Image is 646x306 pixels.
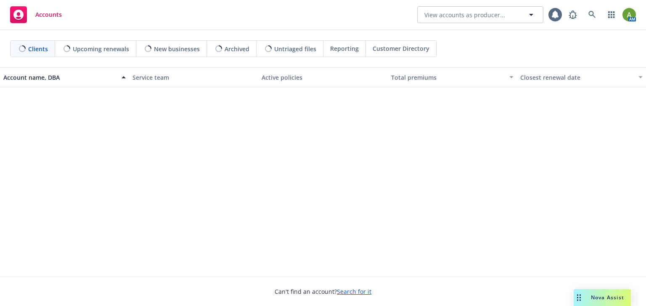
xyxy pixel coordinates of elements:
button: Active policies [258,67,387,87]
span: Untriaged files [274,44,316,53]
a: Accounts [7,3,65,26]
button: Nova Assist [574,289,631,306]
div: Account name, DBA [3,73,116,82]
span: Customer Directory [373,44,429,53]
span: Archived [225,44,249,53]
span: Clients [28,44,48,53]
span: View accounts as producer... [424,10,505,19]
button: View accounts as producer... [417,6,543,23]
span: Accounts [35,11,62,18]
button: Closest renewal date [517,67,646,87]
span: Nova Assist [591,294,624,301]
span: Reporting [330,44,359,53]
span: Upcoming renewals [73,44,129,53]
div: Active policies [262,73,384,82]
div: Drag to move [574,289,584,306]
span: Can't find an account? [275,287,371,296]
a: Report a Bug [564,6,581,23]
div: Closest renewal date [520,73,633,82]
span: New businesses [154,44,200,53]
div: Total premiums [391,73,504,82]
img: photo [622,8,636,21]
a: Search [584,6,601,23]
button: Service team [129,67,258,87]
div: Service team [132,73,255,82]
button: Total premiums [388,67,517,87]
a: Search for it [337,288,371,296]
a: Switch app [603,6,620,23]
